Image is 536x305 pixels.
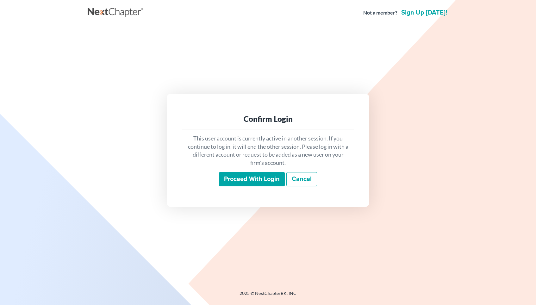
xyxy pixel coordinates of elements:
[187,114,349,124] div: Confirm Login
[286,172,317,187] a: Cancel
[219,172,285,187] input: Proceed with login
[187,134,349,167] p: This user account is currently active in another session. If you continue to log in, it will end ...
[363,9,397,16] strong: Not a member?
[400,9,448,16] a: Sign up [DATE]!
[88,290,448,302] div: 2025 © NextChapterBK, INC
